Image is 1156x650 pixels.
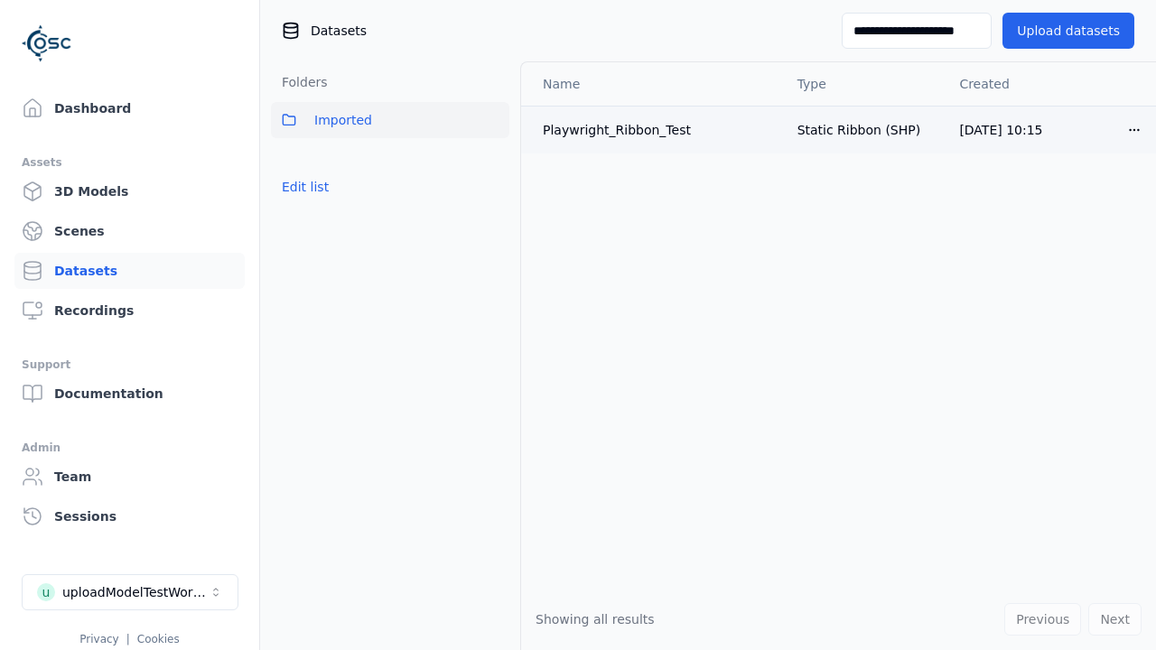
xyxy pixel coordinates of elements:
[62,583,209,601] div: uploadModelTestWorkspace
[22,354,238,376] div: Support
[543,121,769,139] div: Playwright_Ribbon_Test
[14,213,245,249] a: Scenes
[271,73,328,91] h3: Folders
[14,292,245,329] a: Recordings
[271,102,509,138] button: Imported
[14,498,245,534] a: Sessions
[959,123,1042,137] span: [DATE] 10:15
[14,459,245,495] a: Team
[783,62,946,106] th: Type
[311,22,367,40] span: Datasets
[1002,13,1134,49] button: Upload datasets
[126,633,130,645] span: |
[314,109,372,131] span: Imported
[137,633,180,645] a: Cookies
[22,574,238,610] button: Select a workspace
[14,173,245,209] a: 3D Models
[536,612,655,627] span: Showing all results
[521,62,783,106] th: Name
[22,18,72,69] img: Logo
[783,106,946,153] td: Static Ribbon (SHP)
[37,583,55,601] div: u
[22,152,238,173] div: Assets
[79,633,118,645] a: Privacy
[271,171,340,203] button: Edit list
[14,376,245,412] a: Documentation
[14,90,245,126] a: Dashboard
[945,62,1113,106] th: Created
[14,253,245,289] a: Datasets
[22,437,238,459] div: Admin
